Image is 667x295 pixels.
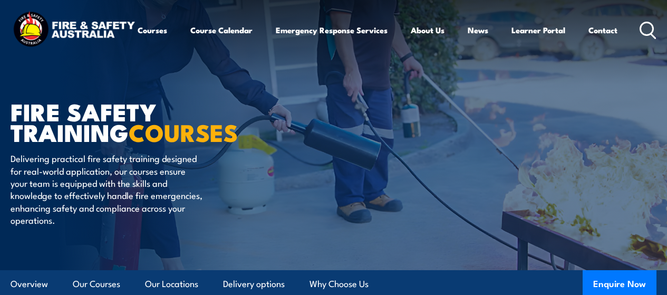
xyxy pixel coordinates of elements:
a: About Us [411,17,444,43]
a: Emergency Response Services [276,17,388,43]
a: Learner Portal [511,17,565,43]
a: Courses [138,17,167,43]
strong: COURSES [129,113,238,150]
a: Contact [588,17,617,43]
a: News [468,17,488,43]
a: Course Calendar [190,17,253,43]
p: Delivering practical fire safety training designed for real-world application, our courses ensure... [11,152,203,226]
h1: FIRE SAFETY TRAINING [11,101,271,142]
